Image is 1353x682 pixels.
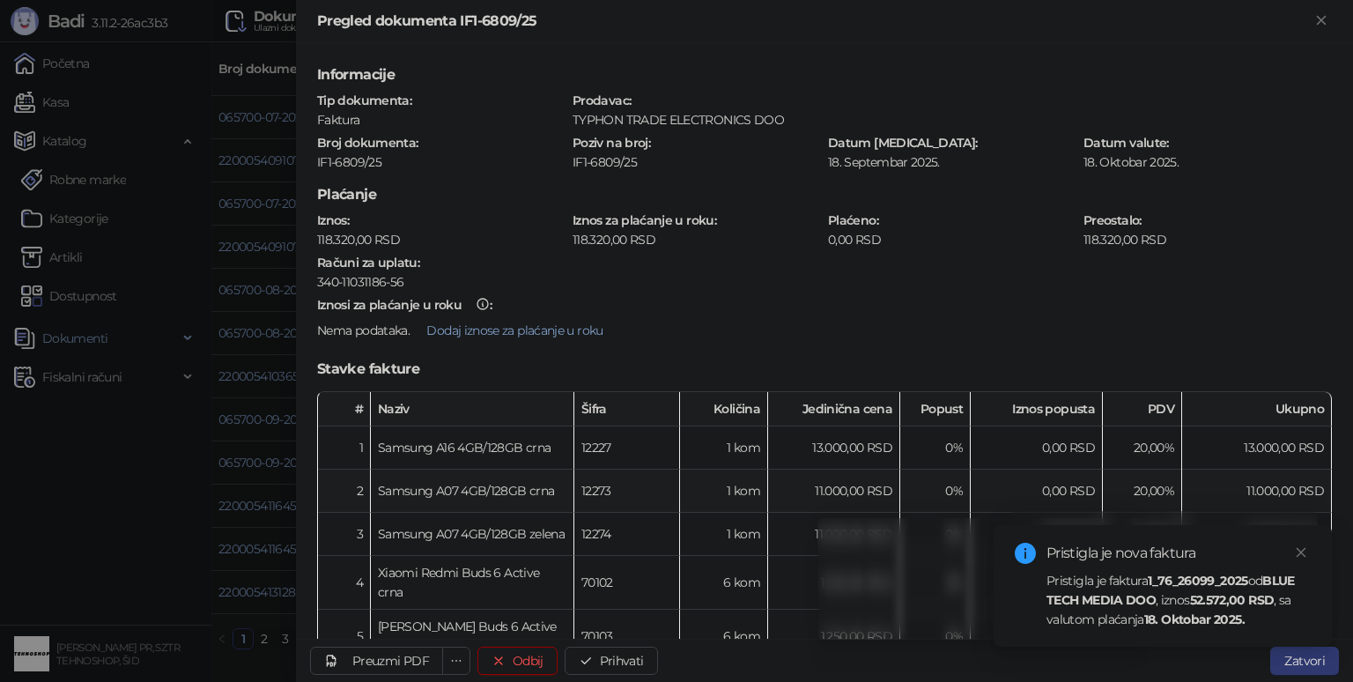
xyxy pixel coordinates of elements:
strong: Prodavac : [573,93,631,108]
h5: Informacije [317,64,1332,85]
td: 1 kom [680,513,768,556]
button: Dodaj iznose za plaćanje u roku [412,316,617,345]
td: 0% [900,513,971,556]
td: 2 [318,470,371,513]
td: 70103 [574,610,680,663]
th: PDV [1103,392,1182,426]
td: 1 kom [680,426,768,470]
td: 13.000,00 RSD [768,426,900,470]
a: Close [1291,543,1311,562]
div: 118.320,00 RSD [315,232,567,248]
div: IF1-6809/25 [315,154,567,170]
div: Pristigla je nova faktura [1046,543,1311,564]
td: 11.000,00 RSD [768,470,900,513]
div: IF1-6809/25 [572,154,820,170]
span: 20,00 % [1134,483,1174,499]
div: Faktura [315,112,567,128]
div: 340-11031186-56 [317,274,1332,290]
div: Samsung A16 4GB/128GB crna [378,438,566,457]
strong: Iznos : [317,212,349,228]
th: Količina [680,392,768,426]
div: . [315,316,1334,345]
div: 18. Septembar 2025. [826,154,1078,170]
th: Ukupno [1182,392,1332,426]
button: Zatvori [1311,11,1332,32]
strong: Plaćeno : [828,212,878,228]
th: Iznos popusta [971,392,1103,426]
div: Xiaomi Redmi Buds 6 Active crna [378,563,566,602]
div: 0,00 RSD [826,232,1078,248]
td: 5 [318,610,371,663]
td: 0,00 RSD [971,470,1103,513]
div: Preuzmi PDF [352,653,429,669]
strong: Poziv na broj : [573,135,650,151]
td: 11.000,00 RSD [1182,470,1332,513]
div: Iznosi za plaćanje u roku [317,299,462,311]
th: # [318,392,371,426]
strong: 52.572,00 RSD [1190,592,1275,608]
td: 6 kom [680,556,768,610]
div: Samsung A07 4GB/128GB zelena [378,524,566,544]
span: ellipsis [450,655,462,667]
strong: Datum [MEDICAL_DATA] : [828,135,978,151]
div: 18. Oktobar 2025. [1082,154,1334,170]
strong: 1_76_26099_2025 [1148,573,1247,589]
td: 70102 [574,556,680,610]
td: 0% [900,426,971,470]
th: Šifra [574,392,680,426]
div: TYPHON TRADE ELECTRONICS DOO [572,112,1331,128]
div: Pregled dokumenta IF1-6809/25 [317,11,1311,32]
td: 6 kom [680,610,768,663]
button: Odbij [477,647,558,675]
td: 1.250,00 RSD [768,556,900,610]
td: 0% [900,470,971,513]
button: Zatvori [1270,647,1339,675]
strong: Tip dokumenta : [317,93,411,108]
td: 12227 [574,426,680,470]
td: 1 [318,426,371,470]
td: 0,00 RSD [971,426,1103,470]
td: 1 kom [680,470,768,513]
strong: : [317,297,492,313]
td: 13.000,00 RSD [1182,426,1332,470]
span: 20,00 % [1134,440,1174,456]
span: close [1295,546,1307,559]
div: [PERSON_NAME] Buds 6 Active bela [378,617,566,656]
span: Nema podataka [317,322,408,338]
div: 118.320,00 RSD [571,232,823,248]
th: Naziv [371,392,574,426]
div: Samsung A07 4GB/128GB crna [378,481,566,500]
strong: 18. Oktobar 2025. [1144,612,1245,627]
h5: Plaćanje [317,184,1332,205]
th: Popust [900,392,971,426]
strong: Iznos za plaćanje u roku : [573,212,716,228]
td: 3 [318,513,371,556]
td: 4 [318,556,371,610]
a: Preuzmi PDF [310,647,443,675]
td: 1.250,00 RSD [768,610,900,663]
strong: BLUE TECH MEDIA DOO [1046,573,1295,608]
span: info-circle [1015,543,1036,564]
td: 0,00 RSD [971,513,1103,556]
button: Prihvati [565,647,658,675]
td: 12274 [574,513,680,556]
strong: Računi za uplatu : [317,255,419,271]
div: 118.320,00 RSD [1082,232,1334,248]
div: Pristigla je faktura od , iznos , sa valutom plaćanja [1046,571,1311,629]
strong: Datum valute : [1083,135,1169,151]
td: 11.000,00 RSD [768,513,900,556]
strong: Broj dokumenta : [317,135,418,151]
td: 12273 [574,470,680,513]
strong: Preostalo : [1083,212,1142,228]
h5: Stavke fakture [317,359,1332,380]
th: Jedinična cena [768,392,900,426]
